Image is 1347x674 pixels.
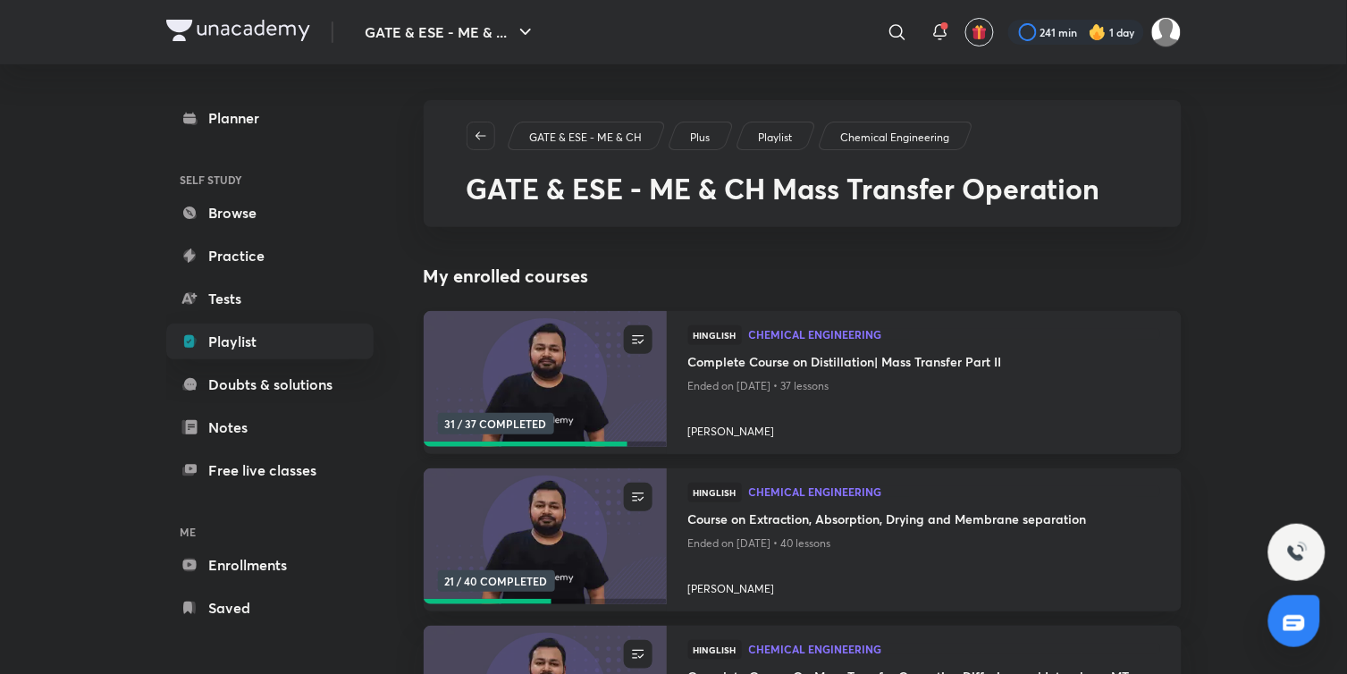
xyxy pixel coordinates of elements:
[166,324,374,359] a: Playlist
[688,352,1160,375] a: Complete Course on Distillation| Mass Transfer Part II
[166,20,310,46] a: Company Logo
[166,547,374,583] a: Enrollments
[166,590,374,626] a: Saved
[749,644,1160,656] a: Chemical Engineering
[965,18,994,46] button: avatar
[758,130,792,146] p: Playlist
[754,130,795,146] a: Playlist
[1089,23,1107,41] img: streak
[690,130,710,146] p: Plus
[438,570,555,592] span: 21 / 40 COMPLETED
[749,644,1160,654] span: Chemical Engineering
[166,238,374,274] a: Practice
[688,417,1160,440] a: [PERSON_NAME]
[837,130,952,146] a: Chemical Engineering
[166,409,374,445] a: Notes
[529,130,642,146] p: GATE & ESE - ME & CH
[166,517,374,547] h6: ME
[424,311,667,454] a: new-thumbnail31 / 37 COMPLETED
[166,281,374,316] a: Tests
[1151,17,1182,47] img: Sujay Saha
[526,130,644,146] a: GATE & ESE - ME & CH
[355,14,547,50] button: GATE & ESE - ME & ...
[166,100,374,136] a: Planner
[749,329,1160,341] a: Chemical Engineering
[1286,542,1308,563] img: ttu
[688,375,1160,398] p: Ended on [DATE] • 37 lessons
[688,325,742,345] span: Hinglish
[421,468,669,606] img: new-thumbnail
[467,169,1100,207] span: GATE & ESE - ME & CH Mass Transfer Operation
[166,20,310,41] img: Company Logo
[686,130,712,146] a: Plus
[688,510,1160,532] a: Course on Extraction, Absorption, Drying and Membrane separation
[749,486,1160,497] span: Chemical Engineering
[688,574,1160,597] a: [PERSON_NAME]
[166,452,374,488] a: Free live classes
[688,483,742,502] span: Hinglish
[438,413,554,434] span: 31 / 37 COMPLETED
[166,366,374,402] a: Doubts & solutions
[749,329,1160,340] span: Chemical Engineering
[972,24,988,40] img: avatar
[421,310,669,449] img: new-thumbnail
[749,486,1160,499] a: Chemical Engineering
[166,195,374,231] a: Browse
[424,263,1182,290] h4: My enrolled courses
[166,164,374,195] h6: SELF STUDY
[424,468,667,611] a: new-thumbnail21 / 40 COMPLETED
[840,130,949,146] p: Chemical Engineering
[688,640,742,660] span: Hinglish
[688,532,1160,555] p: Ended on [DATE] • 40 lessons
